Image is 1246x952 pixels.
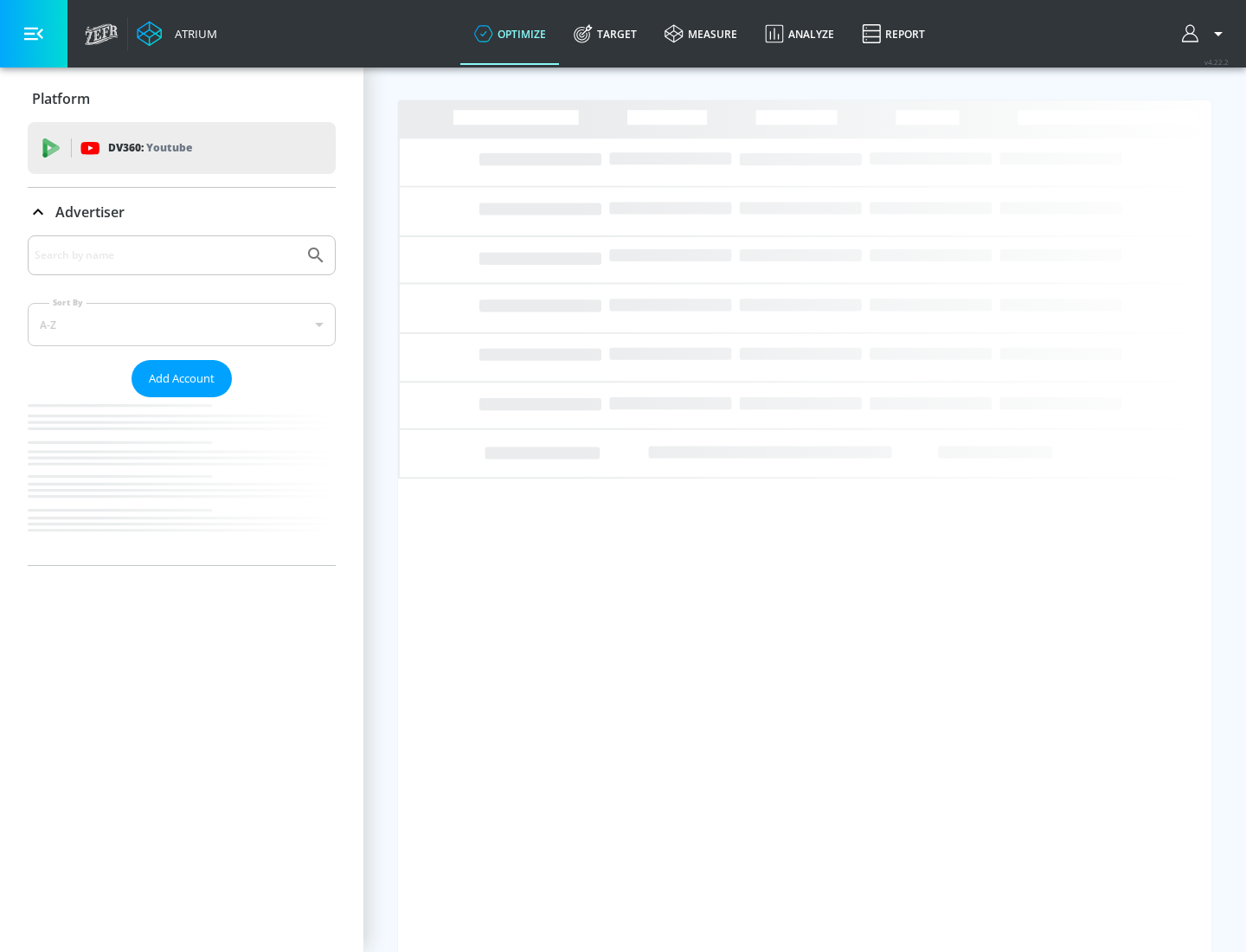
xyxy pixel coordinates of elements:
[146,138,192,157] p: Youtube
[28,235,336,565] div: Advertiser
[1204,57,1229,67] span: v 4.22.2
[108,138,192,158] p: DV360:
[28,122,336,174] div: DV360: Youtube
[49,297,87,308] label: Sort By
[460,3,560,65] a: optimize
[651,3,751,65] a: measure
[35,244,297,267] input: Search by name
[28,303,336,346] div: A-Z
[149,369,215,389] span: Add Account
[560,3,651,65] a: Target
[132,360,232,397] button: Add Account
[137,21,217,47] a: Atrium
[32,89,90,108] p: Platform
[28,188,336,236] div: Advertiser
[28,397,336,565] nav: list of Advertiser
[168,26,217,42] div: Atrium
[751,3,848,65] a: Analyze
[28,74,336,123] div: Platform
[55,203,125,222] p: Advertiser
[848,3,939,65] a: Report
